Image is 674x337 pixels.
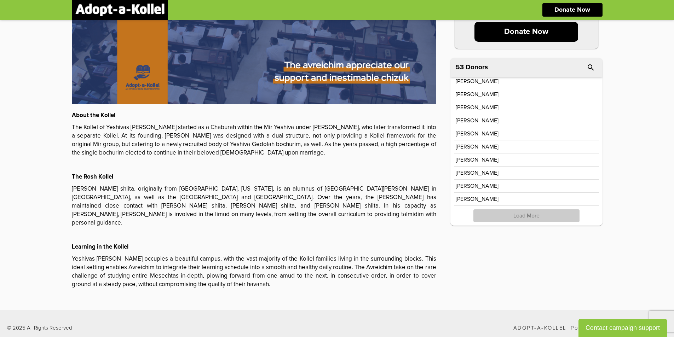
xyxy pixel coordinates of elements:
[456,105,499,110] p: [PERSON_NAME]
[456,118,499,123] p: [PERSON_NAME]
[578,319,667,337] button: Contact campaign support
[456,131,499,136] p: [PERSON_NAME]
[75,4,165,16] img: logonobg.png
[456,196,499,202] p: [PERSON_NAME]
[7,325,72,331] p: © 2025 All Rights Reserved
[72,174,113,180] strong: The Rosh Kollel
[72,185,436,227] p: [PERSON_NAME] shlita, originally from [GEOGRAPHIC_DATA], [US_STATE], is an alumnus of [GEOGRAPHIC...
[456,170,499,176] p: [PERSON_NAME]
[72,255,436,289] p: Yeshivas [PERSON_NAME] occupies a beautiful campus, with the vast majority of the Kollel families...
[474,22,578,42] p: Donate Now
[571,325,608,331] span: Powered by
[554,7,590,13] p: Donate Now
[456,92,499,97] p: [PERSON_NAME]
[466,64,488,71] p: Donors
[456,64,464,71] span: 53
[456,144,499,150] p: [PERSON_NAME]
[473,209,580,222] p: Load More
[72,112,115,118] strong: About the Kollel
[456,183,499,189] p: [PERSON_NAME]
[456,157,499,163] p: [PERSON_NAME]
[587,63,595,72] i: search
[456,79,499,84] p: [PERSON_NAME]
[72,244,128,250] strong: Learning in the Kollel
[513,325,667,331] p: Adopt-a-Kollel |
[72,123,436,157] p: The Kollel of Yeshivas [PERSON_NAME] started as a Chaburah within the Mir Yeshiva under [PERSON_N...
